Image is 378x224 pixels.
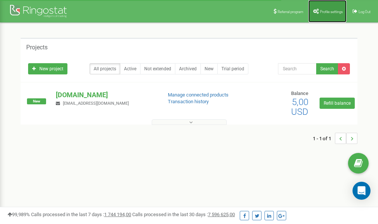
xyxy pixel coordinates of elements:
[168,99,209,104] a: Transaction history
[31,212,131,217] span: Calls processed in the last 7 days :
[120,63,140,74] a: Active
[56,90,155,100] p: [DOMAIN_NAME]
[26,44,48,51] h5: Projects
[320,98,355,109] a: Refill balance
[291,90,308,96] span: Balance
[316,63,338,74] button: Search
[278,63,317,74] input: Search
[63,101,129,106] span: [EMAIL_ADDRESS][DOMAIN_NAME]
[104,212,131,217] u: 1 744 194,00
[320,10,343,14] span: Profile settings
[140,63,175,74] a: Not extended
[27,98,46,104] span: New
[359,10,371,14] span: Log Out
[200,63,218,74] a: New
[175,63,201,74] a: Archived
[7,212,30,217] span: 99,989%
[353,182,371,200] div: Open Intercom Messenger
[168,92,229,98] a: Manage connected products
[90,63,120,74] a: All projects
[208,212,235,217] u: 7 596 625,00
[217,63,248,74] a: Trial period
[313,125,357,151] nav: ...
[132,212,235,217] span: Calls processed in the last 30 days :
[313,133,335,144] span: 1 - 1 of 1
[291,97,308,117] span: 5,00 USD
[28,63,67,74] a: New project
[278,10,303,14] span: Referral program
